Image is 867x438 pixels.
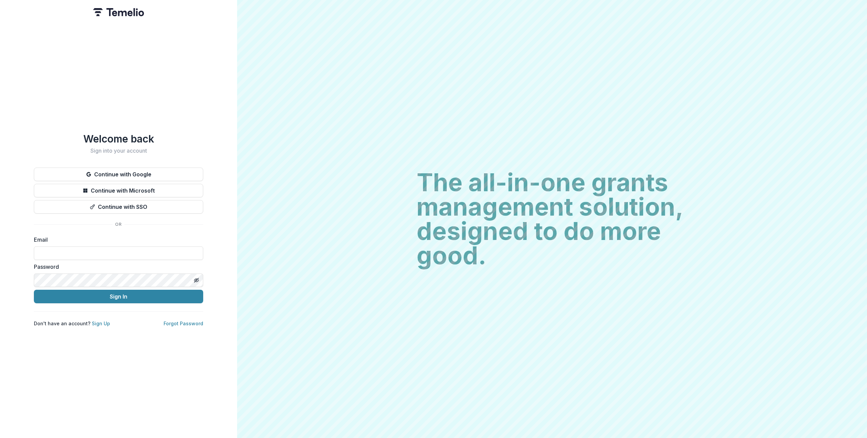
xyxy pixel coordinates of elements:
[34,184,203,197] button: Continue with Microsoft
[164,321,203,326] a: Forgot Password
[34,200,203,214] button: Continue with SSO
[34,236,199,244] label: Email
[34,263,199,271] label: Password
[191,275,202,286] button: Toggle password visibility
[34,133,203,145] h1: Welcome back
[34,320,110,327] p: Don't have an account?
[34,290,203,303] button: Sign In
[34,168,203,181] button: Continue with Google
[34,148,203,154] h2: Sign into your account
[93,8,144,16] img: Temelio
[92,321,110,326] a: Sign Up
